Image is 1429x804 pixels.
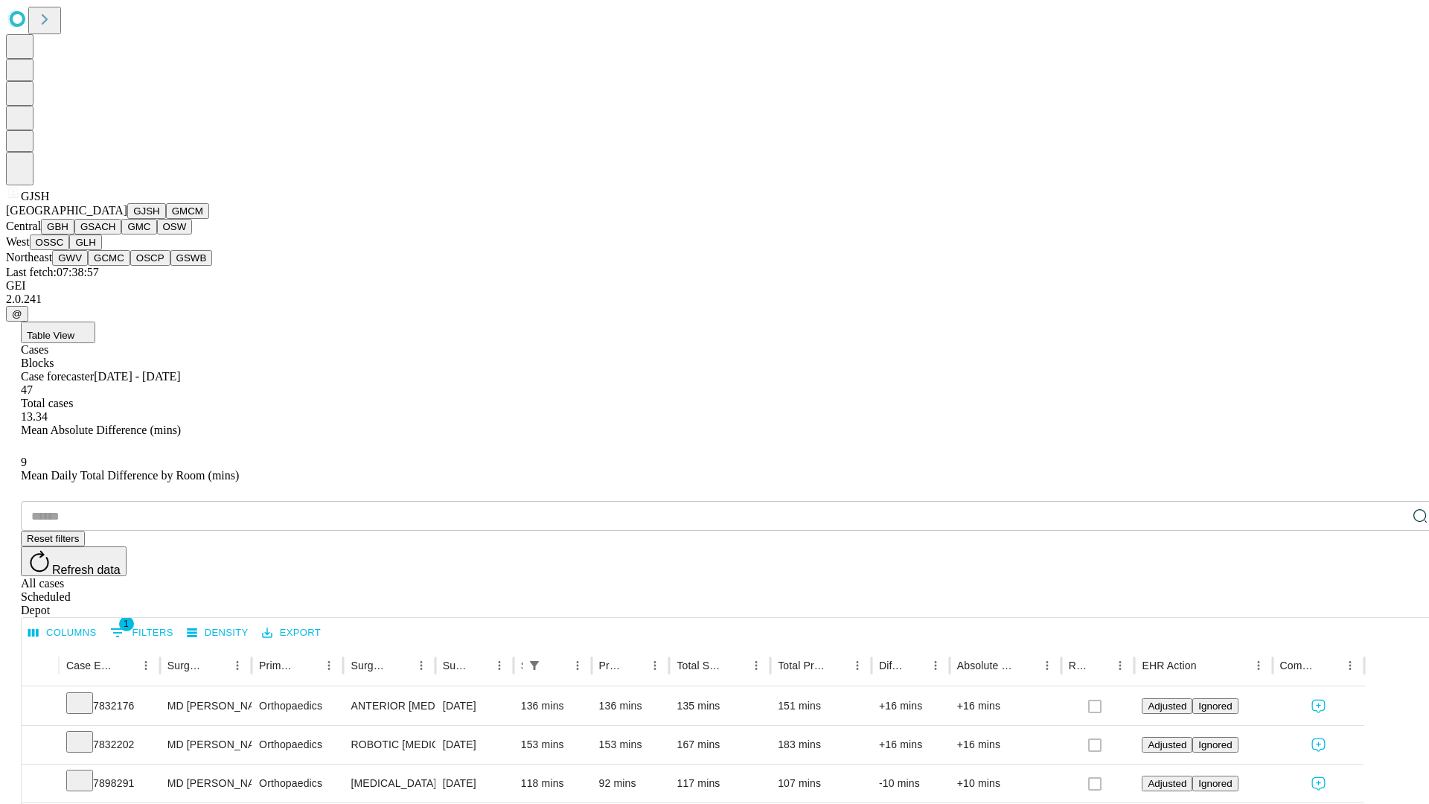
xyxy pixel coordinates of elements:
[135,655,156,676] button: Menu
[66,765,153,803] div: 7898291
[725,655,746,676] button: Sort
[167,765,244,803] div: MD [PERSON_NAME] [PERSON_NAME]
[521,687,584,725] div: 136 mins
[6,306,28,322] button: @
[957,726,1054,764] div: +16 mins
[677,687,763,725] div: 135 mins
[677,660,723,671] div: Total Scheduled Duration
[443,726,506,764] div: [DATE]
[443,687,506,725] div: [DATE]
[1089,655,1110,676] button: Sort
[74,219,121,234] button: GSACH
[94,370,180,383] span: [DATE] - [DATE]
[167,660,205,671] div: Surgeon Name
[746,655,767,676] button: Menu
[1069,660,1088,671] div: Resolved in EHR
[21,190,49,202] span: GJSH
[778,660,825,671] div: Total Predicted Duration
[6,266,99,278] span: Last fetch: 07:38:57
[1016,655,1037,676] button: Sort
[1248,655,1269,676] button: Menu
[1192,698,1238,714] button: Ignored
[166,203,209,219] button: GMCM
[6,251,52,264] span: Northeast
[6,220,41,232] span: Central
[957,660,1014,671] div: Absolute Difference
[206,655,227,676] button: Sort
[879,726,942,764] div: +16 mins
[1142,737,1192,753] button: Adjusted
[6,204,127,217] span: [GEOGRAPHIC_DATA]
[29,694,51,720] button: Expand
[21,546,127,576] button: Refresh data
[351,726,427,764] div: ROBOTIC [MEDICAL_DATA] KNEE TOTAL
[879,765,942,803] div: -10 mins
[826,655,847,676] button: Sort
[21,397,73,409] span: Total cases
[227,655,248,676] button: Menu
[127,203,166,219] button: GJSH
[1192,776,1238,791] button: Ignored
[21,383,33,396] span: 47
[624,655,645,676] button: Sort
[27,533,79,544] span: Reset filters
[25,622,100,645] button: Select columns
[115,655,135,676] button: Sort
[183,622,252,645] button: Density
[1192,737,1238,753] button: Ignored
[259,765,336,803] div: Orthopaedics
[259,660,296,671] div: Primary Service
[599,765,662,803] div: 92 mins
[1142,698,1192,714] button: Adjusted
[21,410,48,423] span: 13.34
[524,655,545,676] button: Show filters
[1110,655,1131,676] button: Menu
[121,219,156,234] button: GMC
[677,726,763,764] div: 167 mins
[599,660,623,671] div: Predicted In Room Duration
[390,655,411,676] button: Sort
[1340,655,1361,676] button: Menu
[521,660,522,671] div: Scheduled In Room Duration
[1148,701,1186,712] span: Adjusted
[1037,655,1058,676] button: Menu
[66,726,153,764] div: 7832202
[957,687,1054,725] div: +16 mins
[1148,739,1186,750] span: Adjusted
[41,219,74,234] button: GBH
[6,235,30,248] span: West
[167,726,244,764] div: MD [PERSON_NAME] [PERSON_NAME]
[1142,660,1196,671] div: EHR Action
[879,660,903,671] div: Difference
[119,616,134,631] span: 1
[351,687,427,725] div: ANTERIOR [MEDICAL_DATA] TOTAL HIP
[21,469,239,482] span: Mean Daily Total Difference by Room (mins)
[677,765,763,803] div: 117 mins
[443,765,506,803] div: [DATE]
[546,655,567,676] button: Sort
[1142,776,1192,791] button: Adjusted
[21,424,181,436] span: Mean Absolute Difference (mins)
[468,655,489,676] button: Sort
[521,726,584,764] div: 153 mins
[30,234,70,250] button: OSSC
[1280,660,1317,671] div: Comments
[167,687,244,725] div: MD [PERSON_NAME] [PERSON_NAME]
[645,655,665,676] button: Menu
[411,655,432,676] button: Menu
[443,660,467,671] div: Surgery Date
[21,370,94,383] span: Case forecaster
[778,687,864,725] div: 151 mins
[847,655,868,676] button: Menu
[351,765,427,803] div: [MEDICAL_DATA] MEDIAL AND LATERAL MENISCECTOMY
[351,660,388,671] div: Surgery Name
[521,765,584,803] div: 118 mins
[1198,701,1232,712] span: Ignored
[904,655,925,676] button: Sort
[259,687,336,725] div: Orthopaedics
[29,771,51,797] button: Expand
[298,655,319,676] button: Sort
[1319,655,1340,676] button: Sort
[489,655,510,676] button: Menu
[66,660,113,671] div: Case Epic Id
